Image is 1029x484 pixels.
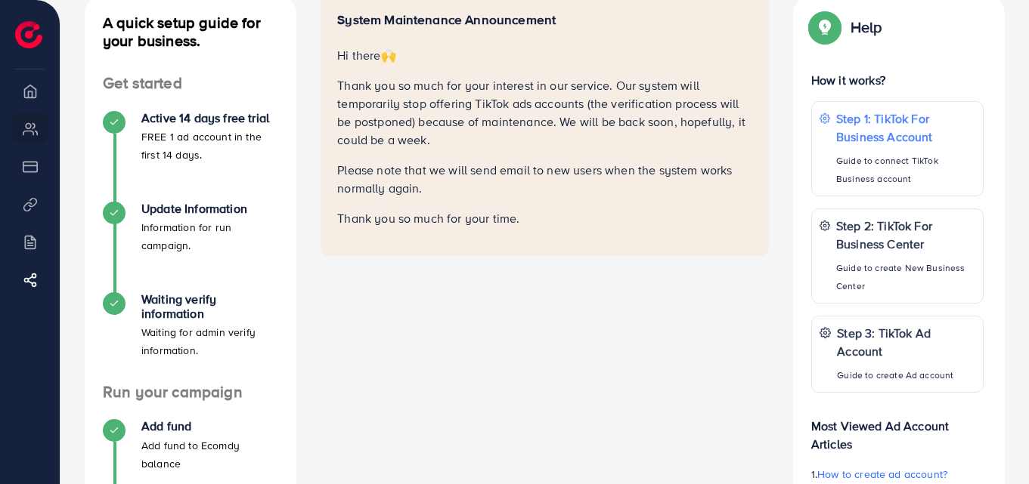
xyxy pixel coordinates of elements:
p: Guide to create New Business Center [836,259,975,295]
p: Thank you so much for your interest in our service. Our system will temporarily stop offering Tik... [337,76,752,149]
p: FREE 1 ad account in the first 14 days. [141,128,278,164]
h4: Update Information [141,202,278,216]
p: Hi there [337,46,752,64]
p: Step 3: TikTok Ad Account [837,324,975,360]
h4: A quick setup guide for your business. [85,14,296,50]
p: Help [851,18,882,36]
h4: Waiting verify information [141,292,278,321]
span: 🙌 [381,47,396,63]
img: logo [15,21,42,48]
span: How to create ad account? [817,467,947,482]
p: Guide to connect TikTok Business account [836,152,975,188]
p: 1. [811,465,984,483]
li: Update Information [85,202,296,292]
li: Waiting verify information [85,292,296,383]
p: Step 1: TikTok For Business Account [836,109,975,146]
p: Thank you so much for your time. [337,209,752,227]
h5: System Maintenance Announcement [337,12,752,28]
p: Waiting for admin verify information. [141,323,278,359]
p: Please note that we will send email to new users when the system works normally again. [337,161,752,197]
h4: Run your campaign [85,383,296,402]
h4: Active 14 days free trial [141,111,278,125]
h4: Add fund [141,419,278,433]
p: Information for run campaign. [141,218,278,254]
p: Step 2: TikTok For Business Center [836,217,975,253]
li: Active 14 days free trial [85,111,296,202]
iframe: Chat [965,416,1018,473]
p: Guide to create Ad account [837,366,975,384]
h4: Get started [85,74,296,93]
p: Most Viewed Ad Account Articles [811,405,984,453]
p: How it works? [811,71,984,89]
p: Add fund to Ecomdy balance [141,436,278,473]
img: Popup guide [811,14,838,41]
